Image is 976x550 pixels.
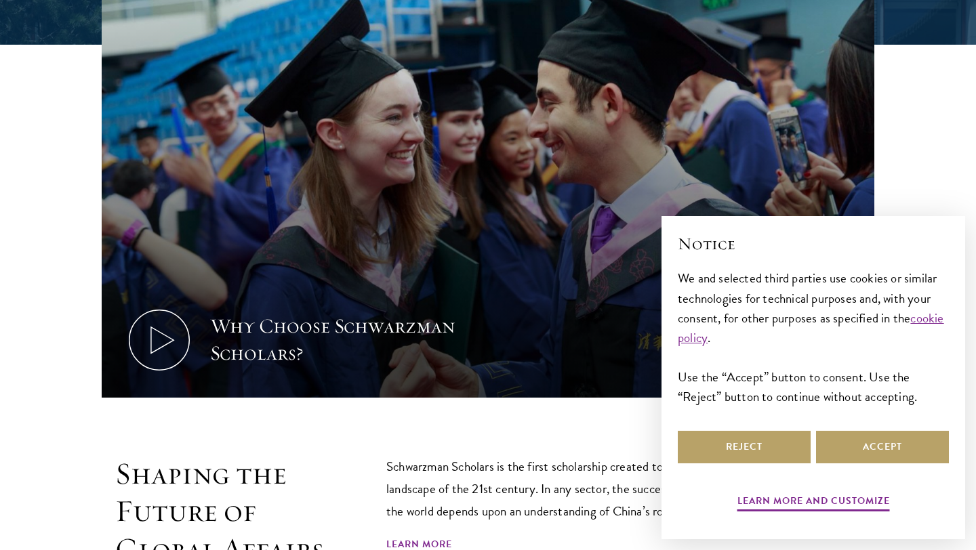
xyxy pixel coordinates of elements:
p: Schwarzman Scholars is the first scholarship created to respond to the geopolitical landscape of ... [386,455,813,522]
h2: Notice [678,232,949,255]
div: We and selected third parties use cookies or similar technologies for technical purposes and, wit... [678,268,949,406]
button: Reject [678,431,811,463]
button: Learn more and customize [737,492,890,513]
button: Accept [816,431,949,463]
div: Why Choose Schwarzman Scholars? [210,313,461,367]
a: cookie policy [678,308,944,347]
